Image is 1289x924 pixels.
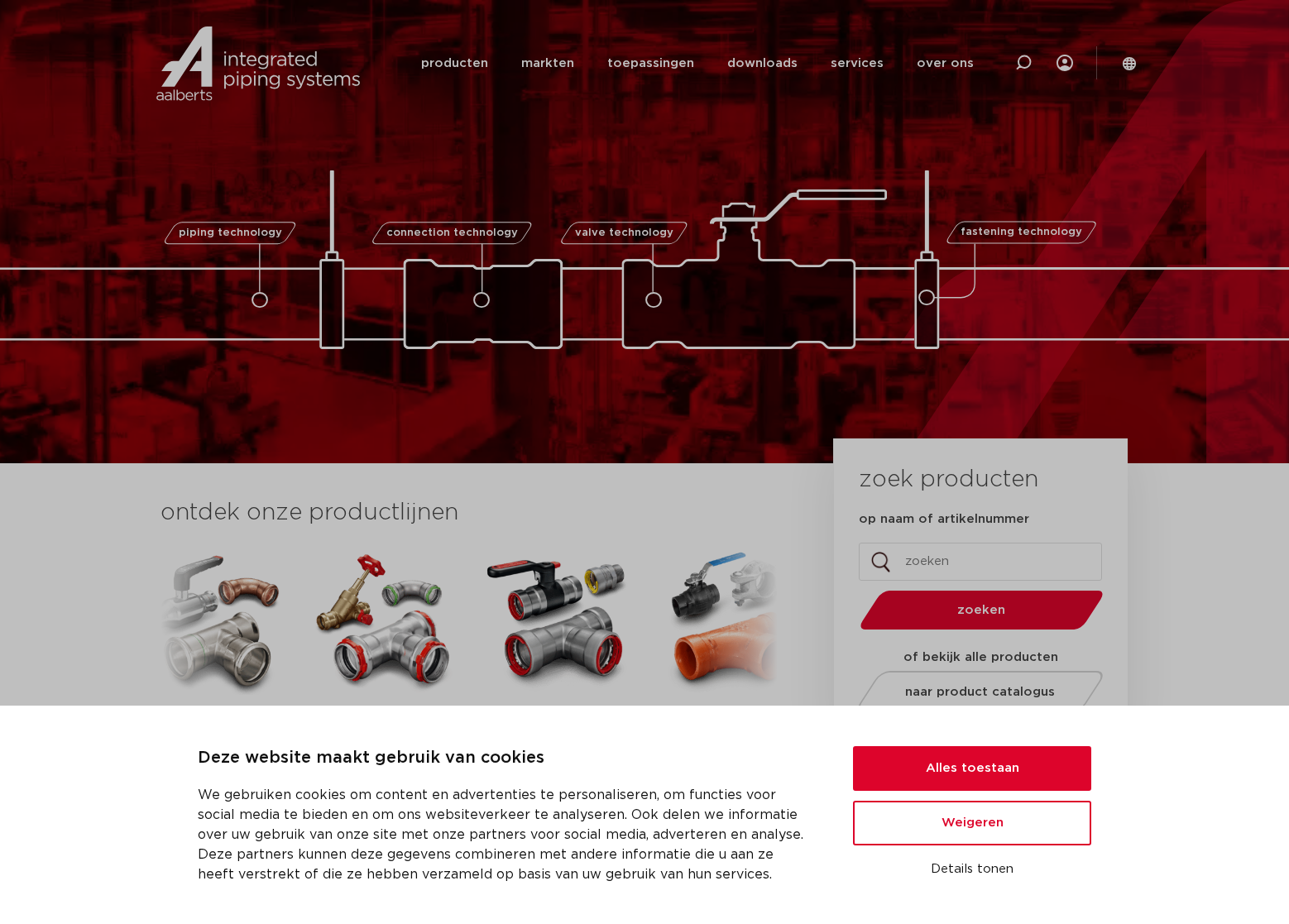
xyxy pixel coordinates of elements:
[903,651,1058,663] strong: of bekijk alle producten
[961,227,1082,238] span: fastening technology
[421,31,974,95] nav: Menu
[309,546,458,798] a: VSHSudoPress
[421,31,488,95] a: producten
[859,463,1038,496] h3: zoek producten
[338,695,429,798] p: SudoPress
[831,31,884,95] a: services
[386,227,518,238] span: connection technology
[521,31,574,95] a: markten
[692,695,772,798] p: Shurjoint
[853,801,1091,845] button: Weigeren
[854,589,1110,631] button: zoeken
[607,31,694,95] a: toepassingen
[917,31,974,95] a: over ons
[508,695,608,798] p: PowerPress
[859,543,1102,581] input: zoeken
[854,671,1108,713] a: naar product catalogus
[483,546,632,798] a: VSHPowerPress
[853,855,1091,883] button: Details tonen
[574,227,673,238] span: valve technology
[727,31,798,95] a: downloads
[161,496,778,529] h3: ontdek onze productlijnen
[853,746,1091,791] button: Alles toestaan
[136,546,285,798] a: VSHXPress
[903,604,1061,616] span: zoeken
[657,546,806,798] a: VSHShurjoint
[859,511,1029,528] label: op naam of artikelnummer
[176,695,245,798] p: XPress
[178,227,281,238] span: piping technology
[198,785,813,884] p: We gebruiken cookies om content en advertenties te personaliseren, om functies voor social media ...
[198,745,813,772] p: Deze website maakt gebruik van cookies
[906,686,1056,698] span: naar product catalogus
